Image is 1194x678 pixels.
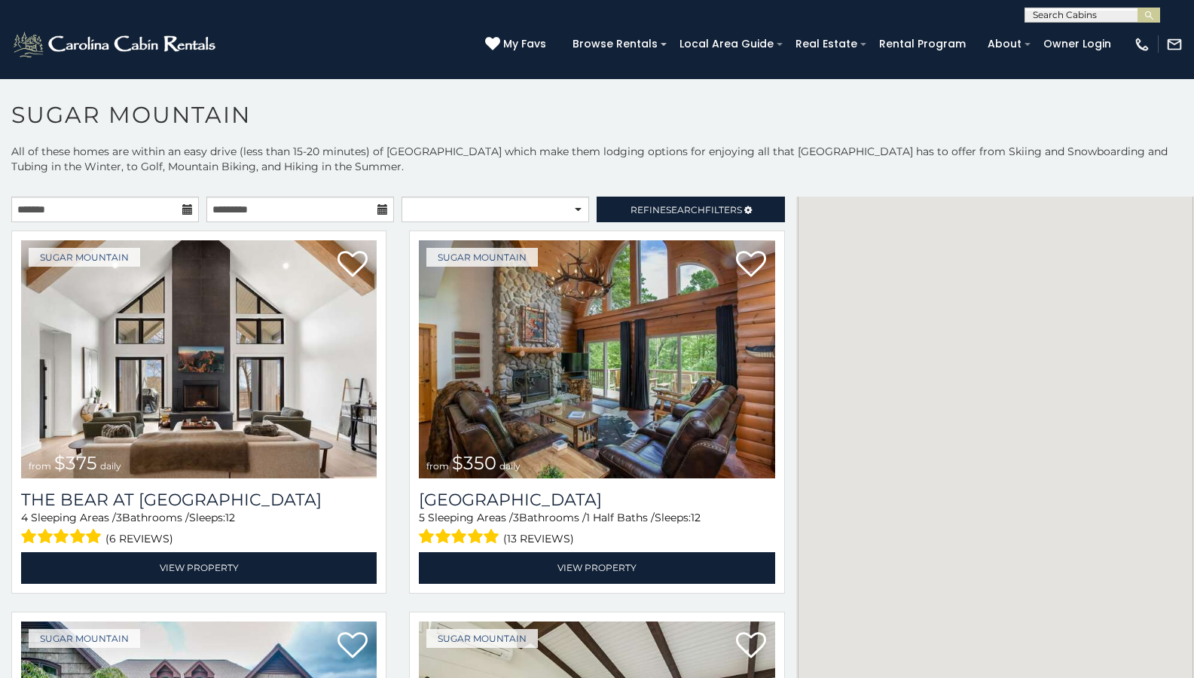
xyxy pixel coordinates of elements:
span: Refine Filters [631,204,742,215]
span: from [426,460,449,472]
h3: Grouse Moor Lodge [419,490,774,510]
a: Rental Program [872,32,973,56]
span: 12 [691,511,701,524]
span: Search [666,204,705,215]
div: Sleeping Areas / Bathrooms / Sleeps: [419,510,774,548]
a: Browse Rentals [565,32,665,56]
span: (13 reviews) [503,529,574,548]
a: from $350 daily [419,240,774,478]
span: 5 [419,511,425,524]
a: The Bear At [GEOGRAPHIC_DATA] [21,490,377,510]
img: 1714387646_thumbnail.jpeg [21,240,377,478]
span: 4 [21,511,28,524]
a: My Favs [485,36,550,53]
img: phone-regular-white.png [1134,36,1150,53]
a: Sugar Mountain [29,248,140,267]
img: mail-regular-white.png [1166,36,1183,53]
a: from $375 daily [21,240,377,478]
span: $350 [452,452,496,474]
a: View Property [419,552,774,583]
span: from [29,460,51,472]
h3: The Bear At Sugar Mountain [21,490,377,510]
a: Add to favorites [337,249,368,281]
a: View Property [21,552,377,583]
span: daily [100,460,121,472]
span: $375 [54,452,97,474]
span: (6 reviews) [105,529,173,548]
a: Add to favorites [337,631,368,662]
a: About [980,32,1029,56]
span: 12 [225,511,235,524]
a: [GEOGRAPHIC_DATA] [419,490,774,510]
span: My Favs [503,36,546,52]
img: 1714398141_thumbnail.jpeg [419,240,774,478]
div: Sleeping Areas / Bathrooms / Sleeps: [21,510,377,548]
a: Owner Login [1036,32,1119,56]
a: Sugar Mountain [426,248,538,267]
a: Add to favorites [736,631,766,662]
a: Real Estate [788,32,865,56]
span: 3 [513,511,519,524]
a: Local Area Guide [672,32,781,56]
a: Sugar Mountain [426,629,538,648]
a: RefineSearchFilters [597,197,784,222]
img: White-1-2.png [11,29,220,60]
span: 3 [116,511,122,524]
span: 1 Half Baths / [586,511,655,524]
a: Add to favorites [736,249,766,281]
a: Sugar Mountain [29,629,140,648]
span: daily [499,460,521,472]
